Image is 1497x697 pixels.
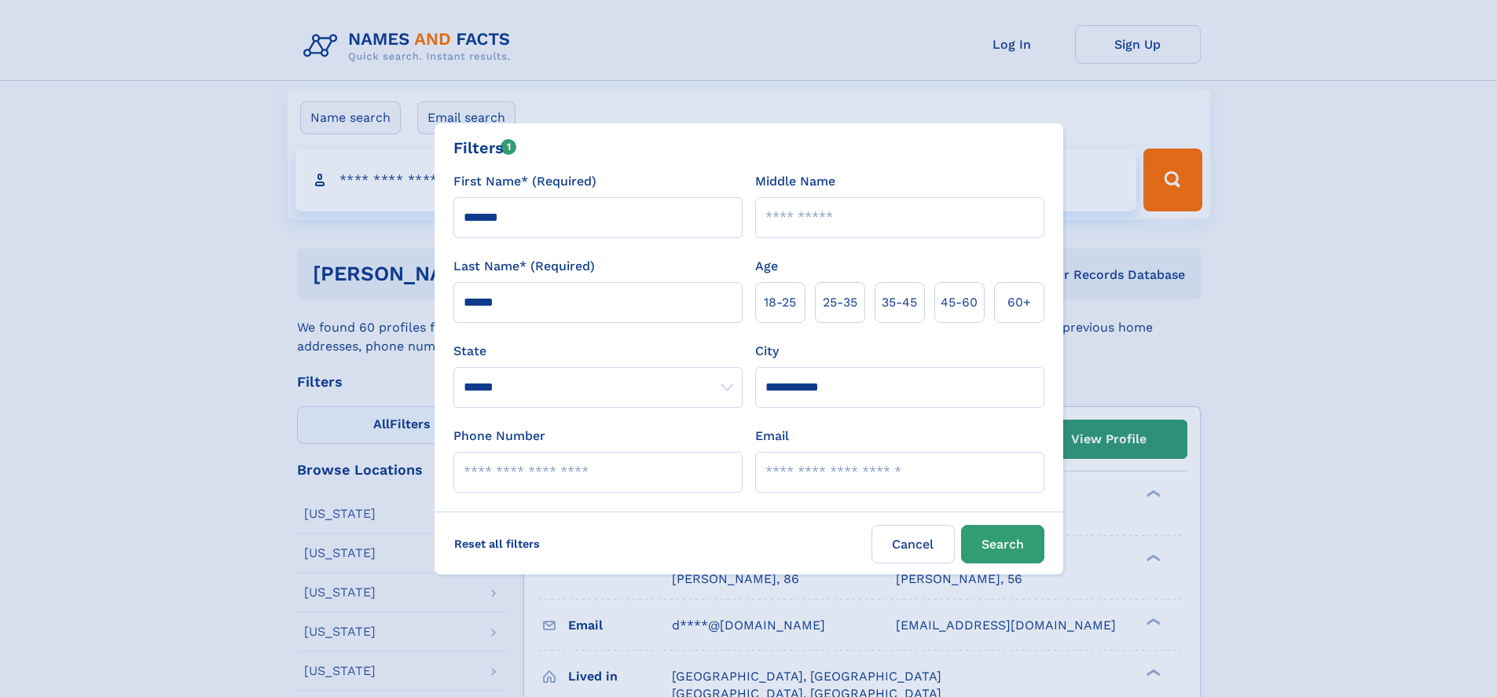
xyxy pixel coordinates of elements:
[755,257,778,276] label: Age
[882,293,917,312] span: 35‑45
[453,427,545,446] label: Phone Number
[1007,293,1031,312] span: 60+
[453,257,595,276] label: Last Name* (Required)
[823,293,857,312] span: 25‑35
[453,136,517,160] div: Filters
[453,342,743,361] label: State
[961,525,1044,563] button: Search
[941,293,978,312] span: 45‑60
[755,342,779,361] label: City
[444,525,550,563] label: Reset all filters
[755,172,835,191] label: Middle Name
[764,293,796,312] span: 18‑25
[755,427,789,446] label: Email
[871,525,955,563] label: Cancel
[453,172,596,191] label: First Name* (Required)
